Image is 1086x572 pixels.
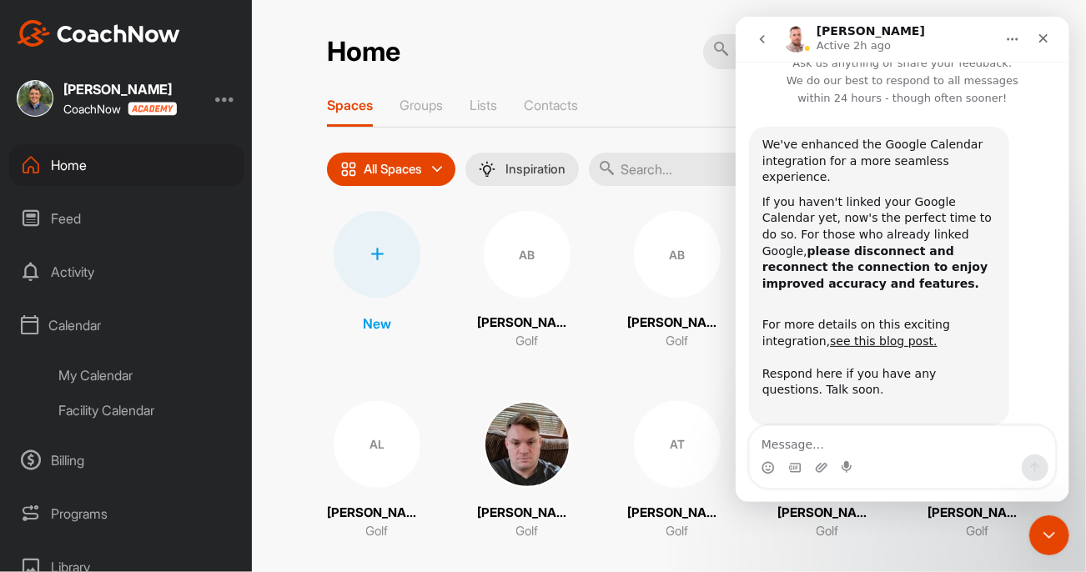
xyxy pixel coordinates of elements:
[627,401,727,541] a: AT[PERSON_NAME]Golf
[634,401,721,488] div: AT
[516,522,539,541] p: Golf
[477,401,577,541] a: [PERSON_NAME]Golf
[17,20,180,47] img: CoachNow
[484,401,571,488] img: square_e5c574dcedef9b995452524eedbd4fca.jpg
[928,504,1028,523] p: [PERSON_NAME]
[340,161,357,178] img: icon
[364,163,422,176] p: All Spaces
[777,504,877,523] p: [PERSON_NAME]
[666,332,689,351] p: Golf
[400,97,443,113] p: Groups
[484,211,571,298] div: AB
[128,102,177,116] img: CoachNow acadmey
[589,153,789,186] input: Search...
[363,314,391,334] p: New
[327,401,427,541] a: AL[PERSON_NAME]Golf
[967,522,989,541] p: Golf
[477,314,577,333] p: [PERSON_NAME]
[477,211,577,351] a: AB[PERSON_NAME]Golf
[470,97,497,113] p: Lists
[1029,515,1069,555] iframe: Intercom live chat
[666,522,689,541] p: Golf
[516,332,539,351] p: Golf
[17,80,53,117] img: 533b1bf20ad3040e7bbd9704b1c60897.jfif
[9,304,244,346] div: Calendar
[9,198,244,239] div: Feed
[9,251,244,293] div: Activity
[366,522,389,541] p: Golf
[634,211,721,298] div: AB
[703,34,978,69] input: Search posts, people or spaces...
[9,144,244,186] div: Home
[63,83,177,96] div: [PERSON_NAME]
[627,504,727,523] p: [PERSON_NAME]
[9,493,244,534] div: Programs
[505,163,566,176] p: Inspiration
[327,504,427,523] p: [PERSON_NAME]
[477,504,577,523] p: [PERSON_NAME]
[736,17,1069,502] iframe: Intercom live chat
[63,102,177,116] div: CoachNow
[9,439,244,481] div: Billing
[47,393,244,428] div: Facility Calendar
[327,97,373,113] p: Spaces
[817,522,839,541] p: Golf
[627,211,727,351] a: AB[PERSON_NAME]Golf
[479,161,495,178] img: menuIcon
[524,97,578,113] p: Contacts
[627,314,727,333] p: [PERSON_NAME]
[47,358,244,393] div: My Calendar
[327,36,400,68] h2: Home
[334,401,420,488] div: AL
